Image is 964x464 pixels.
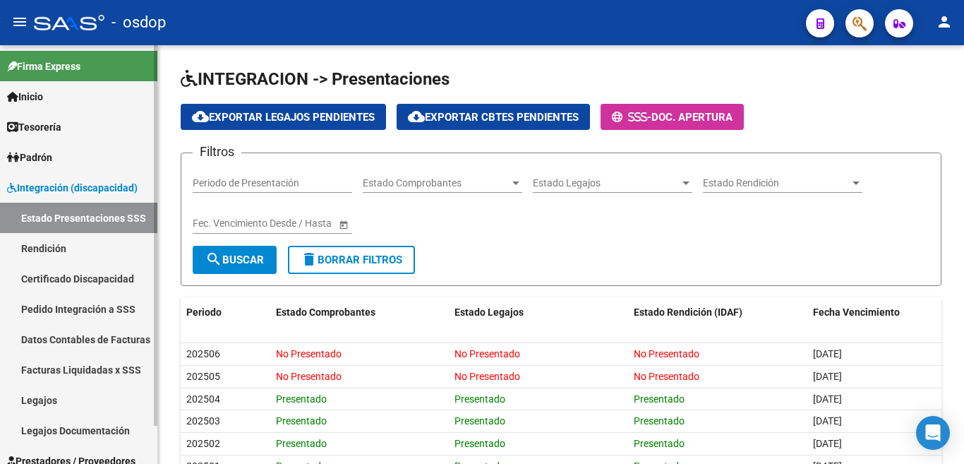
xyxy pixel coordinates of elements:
[454,415,505,427] span: Presentado
[11,13,28,30] mat-icon: menu
[634,371,699,382] span: No Presentado
[192,108,209,125] mat-icon: cloud_download
[634,393,685,405] span: Presentado
[192,111,375,124] span: Exportar Legajos Pendientes
[205,254,264,266] span: Buscar
[112,7,166,38] span: - osdop
[276,348,342,359] span: No Presentado
[813,415,842,427] span: [DATE]
[634,415,685,427] span: Presentado
[256,218,325,230] input: Fecha fin
[601,104,744,130] button: -Doc. Apertura
[193,218,244,230] input: Fecha inicio
[7,150,52,165] span: Padrón
[7,119,61,135] span: Tesorería
[276,438,327,449] span: Presentado
[936,13,953,30] mat-icon: person
[186,371,220,382] span: 202505
[186,348,220,359] span: 202506
[301,251,318,268] mat-icon: delete
[408,108,425,125] mat-icon: cloud_download
[181,104,386,130] button: Exportar Legajos Pendientes
[186,415,220,427] span: 202503
[7,180,138,196] span: Integración (discapacidad)
[181,69,450,89] span: INTEGRACION -> Presentaciones
[276,415,327,427] span: Presentado
[813,393,842,405] span: [DATE]
[449,297,628,328] datatable-header-cell: Estado Legajos
[270,297,450,328] datatable-header-cell: Estado Comprobantes
[186,393,220,405] span: 202504
[807,297,941,328] datatable-header-cell: Fecha Vencimiento
[7,59,80,74] span: Firma Express
[336,217,351,232] button: Open calendar
[533,177,680,189] span: Estado Legajos
[454,438,505,449] span: Presentado
[454,348,520,359] span: No Presentado
[454,307,524,318] span: Estado Legajos
[628,297,807,328] datatable-header-cell: Estado Rendición (IDAF)
[276,371,342,382] span: No Presentado
[181,297,270,328] datatable-header-cell: Periodo
[363,177,510,189] span: Estado Comprobantes
[454,393,505,405] span: Presentado
[634,348,699,359] span: No Presentado
[813,438,842,449] span: [DATE]
[813,371,842,382] span: [DATE]
[813,307,900,318] span: Fecha Vencimiento
[276,307,375,318] span: Estado Comprobantes
[301,254,402,266] span: Borrar Filtros
[454,371,520,382] span: No Presentado
[634,307,742,318] span: Estado Rendición (IDAF)
[288,246,415,274] button: Borrar Filtros
[651,111,733,124] span: Doc. Apertura
[186,438,220,449] span: 202502
[916,416,950,450] div: Open Intercom Messenger
[634,438,685,449] span: Presentado
[276,393,327,405] span: Presentado
[186,307,222,318] span: Periodo
[813,348,842,359] span: [DATE]
[193,246,277,274] button: Buscar
[703,177,850,189] span: Estado Rendición
[612,111,651,124] span: -
[193,142,241,162] h3: Filtros
[408,111,579,124] span: Exportar Cbtes Pendientes
[397,104,590,130] button: Exportar Cbtes Pendientes
[205,251,222,268] mat-icon: search
[7,89,43,105] span: Inicio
